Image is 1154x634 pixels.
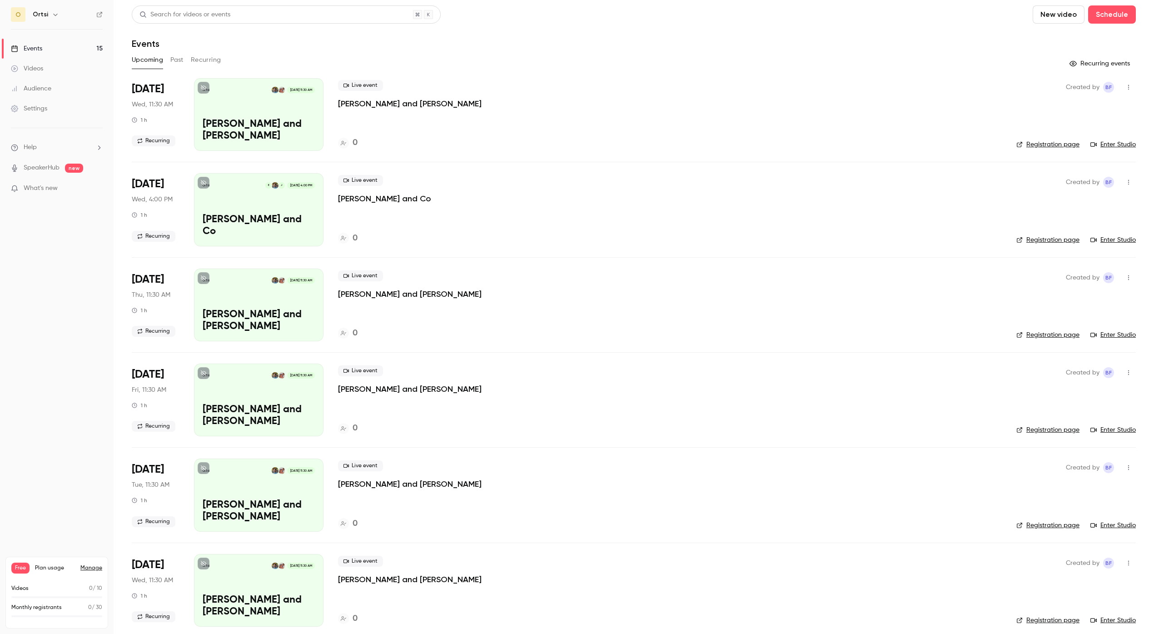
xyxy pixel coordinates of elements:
[287,87,314,93] span: [DATE] 11:30 AM
[194,173,323,246] a: OrtsiJBrock LeffertsE[DATE] 4:00 PM[PERSON_NAME] and Co
[1105,82,1112,93] span: BF
[132,367,164,382] span: [DATE]
[194,78,323,151] a: OrtsiLamp LampBrock Lefferts[DATE] 11:30 AM[PERSON_NAME] and [PERSON_NAME]
[132,611,175,622] span: Recurring
[338,175,383,186] span: Live event
[132,53,163,67] button: Upcoming
[338,384,482,394] a: [PERSON_NAME] and [PERSON_NAME]
[35,564,75,572] span: Plan usage
[89,584,102,593] p: / 10
[1016,140,1079,149] a: Registration page
[203,404,315,428] p: [PERSON_NAME] and [PERSON_NAME]
[203,594,315,618] p: [PERSON_NAME] and [PERSON_NAME]
[132,592,147,599] div: 1 h
[353,137,358,149] h4: 0
[338,289,482,300] a: [PERSON_NAME] and [PERSON_NAME]
[24,163,60,173] a: SpeakerHub
[132,558,164,572] span: [DATE]
[279,563,285,569] img: Lamp Lamp
[1066,558,1099,569] span: Created by
[88,604,102,612] p: / 30
[24,143,37,152] span: Help
[287,372,314,379] span: [DATE] 11:30 AM
[287,467,314,474] span: [DATE] 11:30 AM
[1016,616,1079,625] a: Registration page
[1016,425,1079,434] a: Registration page
[338,422,358,434] a: 0
[191,53,221,67] button: Recurring
[338,518,358,530] a: 0
[132,421,175,432] span: Recurring
[11,84,51,93] div: Audience
[353,422,358,434] h4: 0
[1065,56,1136,71] button: Recurring events
[338,574,482,585] a: [PERSON_NAME] and [PERSON_NAME]
[338,137,358,149] a: 0
[1105,177,1112,188] span: BF
[132,135,175,146] span: Recurring
[287,563,314,569] span: [DATE] 11:30 AM
[203,214,315,238] p: [PERSON_NAME] and Co
[132,576,173,585] span: Wed, 11:30 AM
[132,364,179,436] div: Aug 29 Fri, 11:30 AM (America/New York)
[11,64,43,73] div: Videos
[338,327,358,339] a: 0
[203,499,315,523] p: [PERSON_NAME] and [PERSON_NAME]
[24,184,58,193] span: What's new
[1103,558,1114,569] span: Brockle Fferts
[11,563,30,574] span: Free
[132,211,147,219] div: 1 h
[1105,558,1112,569] span: BF
[1090,521,1136,530] a: Enter Studio
[338,479,482,489] a: [PERSON_NAME] and [PERSON_NAME]
[132,173,179,246] div: Aug 27 Wed, 4:00 PM (America/New York)
[272,372,278,379] img: Brock Lefferts
[203,119,315,142] p: [PERSON_NAME] and [PERSON_NAME]
[1016,330,1079,339] a: Registration page
[279,277,285,284] img: Lamp Lamp
[338,193,431,204] p: [PERSON_NAME] and Co
[1105,272,1112,283] span: BF
[203,309,315,333] p: [PERSON_NAME] and [PERSON_NAME]
[272,182,278,189] img: Brock Lefferts
[1103,272,1114,283] span: Brockle Fferts
[170,53,184,67] button: Past
[1066,82,1099,93] span: Created by
[132,480,169,489] span: Tue, 11:30 AM
[353,613,358,625] h4: 0
[132,78,179,151] div: Aug 27 Wed, 11:30 AM (America/New York)
[1033,5,1084,24] button: New video
[279,467,285,474] img: Lamp Lamp
[132,516,175,527] span: Recurring
[132,497,147,504] div: 1 h
[1090,425,1136,434] a: Enter Studio
[88,605,92,610] span: 0
[1066,177,1099,188] span: Created by
[132,385,166,394] span: Fri, 11:30 AM
[338,556,383,567] span: Live event
[353,518,358,530] h4: 0
[1090,616,1136,625] a: Enter Studio
[353,327,358,339] h4: 0
[132,307,147,314] div: 1 h
[194,269,323,341] a: OrtsiLamp LampBrock Lefferts[DATE] 11:30 AM[PERSON_NAME] and [PERSON_NAME]
[139,10,230,20] div: Search for videos or events
[132,459,179,531] div: Sep 2 Tue, 11:30 AM (America/New York)
[338,232,358,245] a: 0
[1066,367,1099,378] span: Created by
[1066,462,1099,473] span: Created by
[272,87,278,93] img: Brock Lefferts
[1105,462,1112,473] span: BF
[132,462,164,477] span: [DATE]
[132,116,147,124] div: 1 h
[338,460,383,471] span: Live event
[338,98,482,109] a: [PERSON_NAME] and [PERSON_NAME]
[11,143,103,152] li: help-dropdown-opener
[1016,235,1079,245] a: Registration page
[272,563,278,569] img: Brock Lefferts
[279,372,285,379] img: Lamp Lamp
[132,269,179,341] div: Aug 28 Thu, 11:30 AM (America/New York)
